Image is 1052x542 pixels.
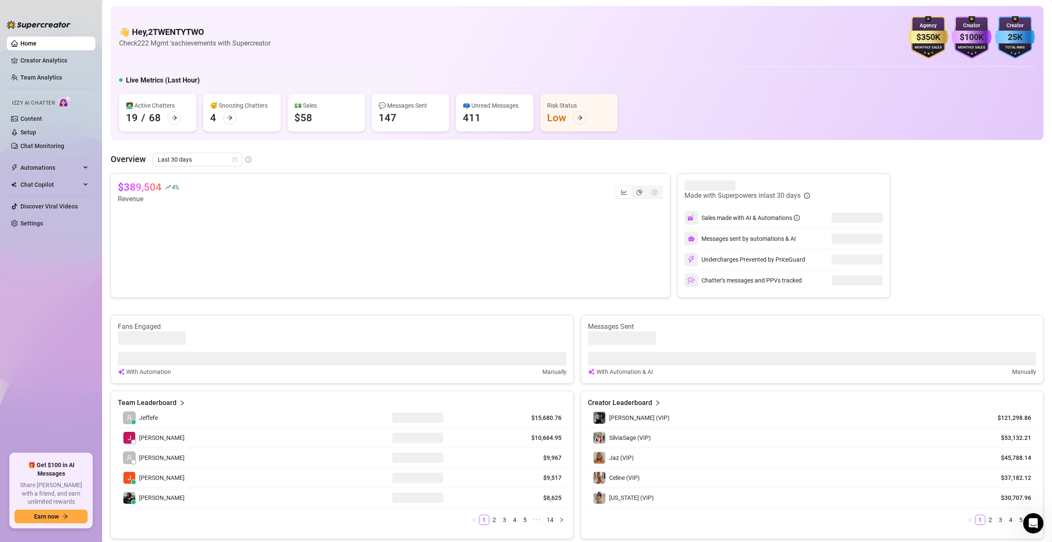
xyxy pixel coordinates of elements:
article: $37,182.12 [992,474,1031,482]
li: 4 [510,515,520,525]
span: user [126,455,132,461]
span: [PERSON_NAME] [139,493,185,502]
div: Undercharges Prevented by PriceGuard [684,253,805,266]
span: arrow-right [577,115,583,121]
span: [PERSON_NAME] [139,473,185,482]
a: Creator Analytics [20,54,88,67]
a: 2 [986,515,995,525]
article: $45,788.14 [992,454,1031,462]
h5: Live Metrics (Last Hour) [126,75,200,86]
a: Settings [20,220,43,227]
button: Earn nowarrow-right [14,510,88,523]
span: [PERSON_NAME] [139,453,185,462]
article: Manually [1012,367,1036,377]
article: $53,132.21 [992,434,1031,442]
article: With Automation [126,367,171,377]
div: Risk Status [547,101,611,110]
img: purple-badge-B9DA21FR.svg [952,16,992,59]
span: ••• [530,515,544,525]
span: Jeffefe [139,413,158,422]
span: dollar-circle [652,189,658,195]
span: SilviaSage (VIP) [609,434,651,441]
span: right [559,517,564,522]
article: With Automation & AI [596,367,653,377]
img: Celine (VIP) [593,472,605,484]
img: Chat Copilot [11,182,17,188]
div: $100K [952,31,992,44]
article: Fans Engaged [118,322,567,331]
span: left [967,517,972,522]
div: 📪 Unread Messages [463,101,527,110]
article: $9,517 [482,474,562,482]
a: Setup [20,129,36,136]
img: svg%3e [687,214,695,222]
img: svg%3e [687,256,695,263]
div: 25K [995,31,1035,44]
div: Monthly Sales [952,45,992,51]
h4: 👋 Hey, 2TWENTYTWO [119,26,271,38]
div: 😴 Snoozing Chatters [210,101,274,110]
a: Team Analytics [20,74,62,81]
span: Automations [20,161,81,174]
li: 2 [985,515,995,525]
div: Creator [995,22,1035,30]
div: 👩‍💻 Active Chatters [126,101,190,110]
img: svg%3e [118,367,125,377]
div: 68 [149,111,161,125]
div: Messages sent by automations & AI [684,232,796,245]
a: Discover Viral Videos [20,203,78,210]
div: 19 [126,111,138,125]
a: Chat Monitoring [20,143,64,149]
img: logo-BBDzfeDw.svg [7,20,71,29]
span: arrow-right [171,115,177,121]
article: Check 222 Mgmt 's achievements with Supercreator [119,38,271,48]
li: 5 [1016,515,1026,525]
span: pie-chart [636,189,642,195]
a: 4 [1006,515,1015,525]
span: 4 % [172,183,178,191]
img: blue-badge-DgoSNQY1.svg [995,16,1035,59]
img: SilviaSage (VIP) [593,432,605,444]
span: user [126,415,132,421]
div: 💵 Sales [294,101,358,110]
a: 1 [479,515,489,525]
li: 1 [975,515,985,525]
a: 3 [500,515,509,525]
img: svg%3e [688,235,695,242]
article: Team Leaderboard [118,398,177,408]
img: Jane [123,432,135,444]
span: info-circle [245,157,251,163]
article: $9,967 [482,454,562,462]
span: left [471,517,476,522]
div: 147 [379,111,396,125]
article: Manually [542,367,567,377]
a: 3 [996,515,1005,525]
span: Celine (VIP) [609,474,640,481]
span: calendar [232,157,237,162]
img: svg%3e [588,367,595,377]
div: Agency [908,22,948,30]
div: 411 [463,111,481,125]
div: $350K [908,31,948,44]
div: 4 [210,111,216,125]
li: Previous Page [965,515,975,525]
img: Jericko [123,492,135,504]
li: 3 [499,515,510,525]
div: $58 [294,111,312,125]
img: Josua Escabarte [123,472,135,484]
span: Share [PERSON_NAME] with a friend, and earn unlimited rewards [14,481,88,506]
article: Made with Superpowers in last 30 days [684,191,801,201]
div: Monthly Sales [908,45,948,51]
button: left [965,515,975,525]
span: [PERSON_NAME] [139,433,185,442]
a: 1 [975,515,985,525]
span: arrow-right [62,513,68,519]
img: svg%3e [687,277,695,284]
img: Georgia (VIP) [593,492,605,504]
span: [PERSON_NAME] (VIP) [609,414,670,421]
div: 💬 Messages Sent [379,101,442,110]
a: Home [20,40,37,47]
article: $389,504 [118,180,162,194]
